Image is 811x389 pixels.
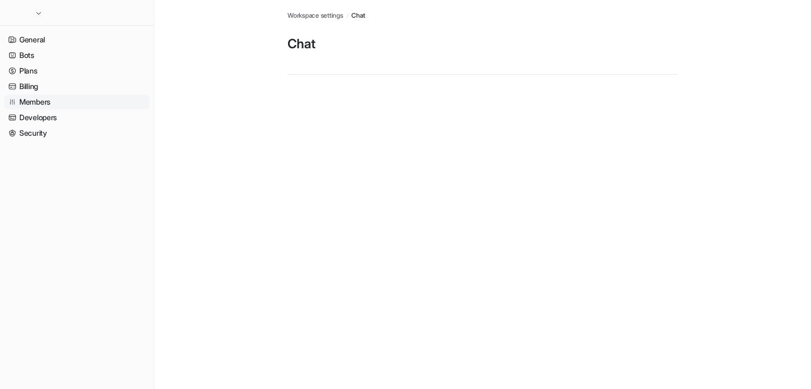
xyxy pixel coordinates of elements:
a: General [4,32,150,47]
a: Chat [351,11,365,20]
a: Workspace settings [287,11,343,20]
p: Chat [287,35,678,53]
a: Members [4,94,150,109]
span: / [346,11,349,20]
a: Plans [4,63,150,78]
a: Bots [4,48,150,63]
a: Security [4,126,150,141]
a: Developers [4,110,150,125]
a: Billing [4,79,150,94]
